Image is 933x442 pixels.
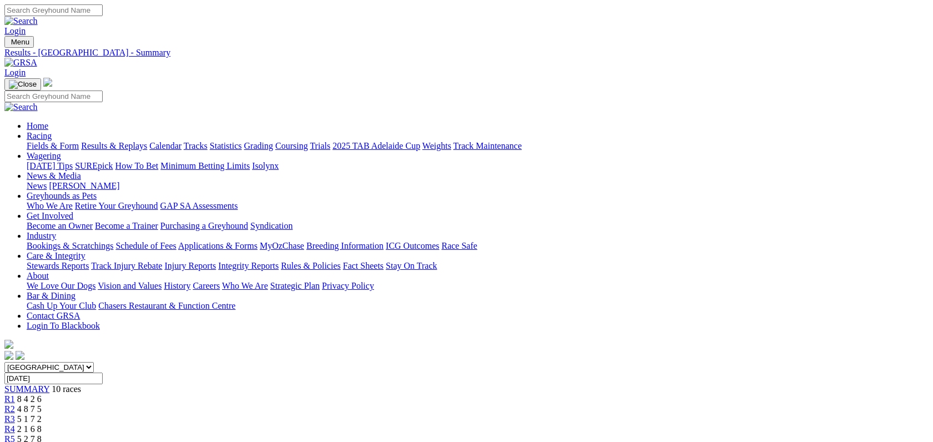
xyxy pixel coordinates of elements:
[4,48,929,58] a: Results - [GEOGRAPHIC_DATA] - Summary
[27,191,97,200] a: Greyhounds as Pets
[4,36,34,48] button: Toggle navigation
[4,4,103,16] input: Search
[27,221,929,231] div: Get Involved
[52,384,81,394] span: 10 races
[306,241,384,250] a: Breeding Information
[184,141,208,150] a: Tracks
[27,241,113,250] a: Bookings & Scratchings
[310,141,330,150] a: Trials
[27,161,929,171] div: Wagering
[115,161,159,170] a: How To Bet
[4,16,38,26] img: Search
[160,201,238,210] a: GAP SA Assessments
[4,373,103,384] input: Select date
[193,281,220,290] a: Careers
[441,241,477,250] a: Race Safe
[160,221,248,230] a: Purchasing a Greyhound
[81,141,147,150] a: Results & Replays
[4,68,26,77] a: Login
[27,231,56,240] a: Industry
[17,424,42,434] span: 2 1 6 8
[275,141,308,150] a: Coursing
[4,384,49,394] a: SUMMARY
[4,424,15,434] a: R4
[27,121,48,130] a: Home
[252,161,279,170] a: Isolynx
[244,141,273,150] a: Grading
[27,241,929,251] div: Industry
[16,351,24,360] img: twitter.svg
[27,221,93,230] a: Become an Owner
[27,161,73,170] a: [DATE] Tips
[4,26,26,36] a: Login
[27,131,52,140] a: Racing
[164,261,216,270] a: Injury Reports
[218,261,279,270] a: Integrity Reports
[17,394,42,404] span: 8 4 2 6
[27,251,85,260] a: Care & Integrity
[149,141,181,150] a: Calendar
[11,38,29,46] span: Menu
[27,211,73,220] a: Get Involved
[422,141,451,150] a: Weights
[250,221,292,230] a: Syndication
[27,181,929,191] div: News & Media
[343,261,384,270] a: Fact Sheets
[115,241,176,250] a: Schedule of Fees
[27,301,929,311] div: Bar & Dining
[27,271,49,280] a: About
[27,281,929,291] div: About
[98,281,162,290] a: Vision and Values
[322,281,374,290] a: Privacy Policy
[91,261,162,270] a: Track Injury Rebate
[27,151,61,160] a: Wagering
[27,201,73,210] a: Who We Are
[4,340,13,349] img: logo-grsa-white.png
[17,404,42,414] span: 4 8 7 5
[281,261,341,270] a: Rules & Policies
[27,261,89,270] a: Stewards Reports
[4,394,15,404] a: R1
[17,414,42,424] span: 5 1 7 2
[27,321,100,330] a: Login To Blackbook
[98,301,235,310] a: Chasers Restaurant & Function Centre
[453,141,522,150] a: Track Maintenance
[210,141,242,150] a: Statistics
[4,404,15,414] a: R2
[27,261,929,271] div: Care & Integrity
[160,161,250,170] a: Minimum Betting Limits
[332,141,420,150] a: 2025 TAB Adelaide Cup
[27,171,81,180] a: News & Media
[270,281,320,290] a: Strategic Plan
[178,241,258,250] a: Applications & Forms
[49,181,119,190] a: [PERSON_NAME]
[4,102,38,112] img: Search
[386,241,439,250] a: ICG Outcomes
[4,351,13,360] img: facebook.svg
[27,281,95,290] a: We Love Our Dogs
[27,201,929,211] div: Greyhounds as Pets
[9,80,37,89] img: Close
[27,291,75,300] a: Bar & Dining
[4,58,37,68] img: GRSA
[4,91,103,102] input: Search
[27,181,47,190] a: News
[95,221,158,230] a: Become a Trainer
[4,414,15,424] a: R3
[164,281,190,290] a: History
[75,161,113,170] a: SUREpick
[27,141,79,150] a: Fields & Form
[386,261,437,270] a: Stay On Track
[4,78,41,91] button: Toggle navigation
[222,281,268,290] a: Who We Are
[260,241,304,250] a: MyOzChase
[43,78,52,87] img: logo-grsa-white.png
[75,201,158,210] a: Retire Your Greyhound
[27,311,80,320] a: Contact GRSA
